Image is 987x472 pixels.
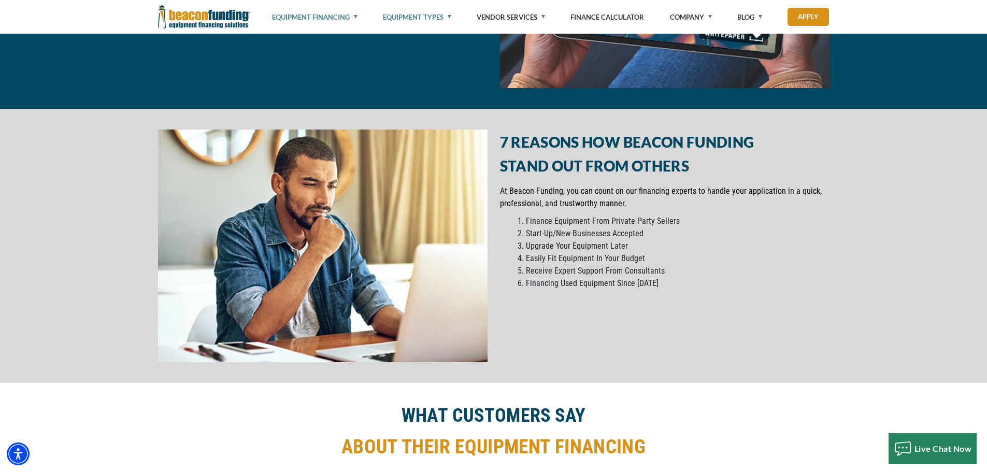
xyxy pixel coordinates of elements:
[526,277,829,290] li: Financing Used Equipment Since [DATE]
[526,227,829,240] li: Start-Up/New Businesses Accepted
[402,404,585,427] h2: WHAT CUSTOMERS SAY
[341,435,646,458] span: ABOUT THEIR EQUIPMENT FINANCING
[526,215,829,227] li: Finance Equipment From Private Party Sellers
[526,240,829,252] li: Upgrade Your Equipment Later
[788,8,829,26] a: Apply
[7,442,30,465] div: Accessibility Menu
[500,133,754,175] span: 7 REASONS HOW BEACON FUNDING STAND OUT FROM OTHERS
[889,433,977,464] button: Live Chat Now
[914,444,972,453] span: Live Chat Now
[526,265,829,277] li: Receive Expert Support From Consultants
[500,185,829,210] p: At Beacon Funding, you can count on our financing experts to handle your application in a quick, ...
[526,252,829,265] li: Easily Fit Equipment In Your Budget
[158,130,488,362] img: Man looking at computer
